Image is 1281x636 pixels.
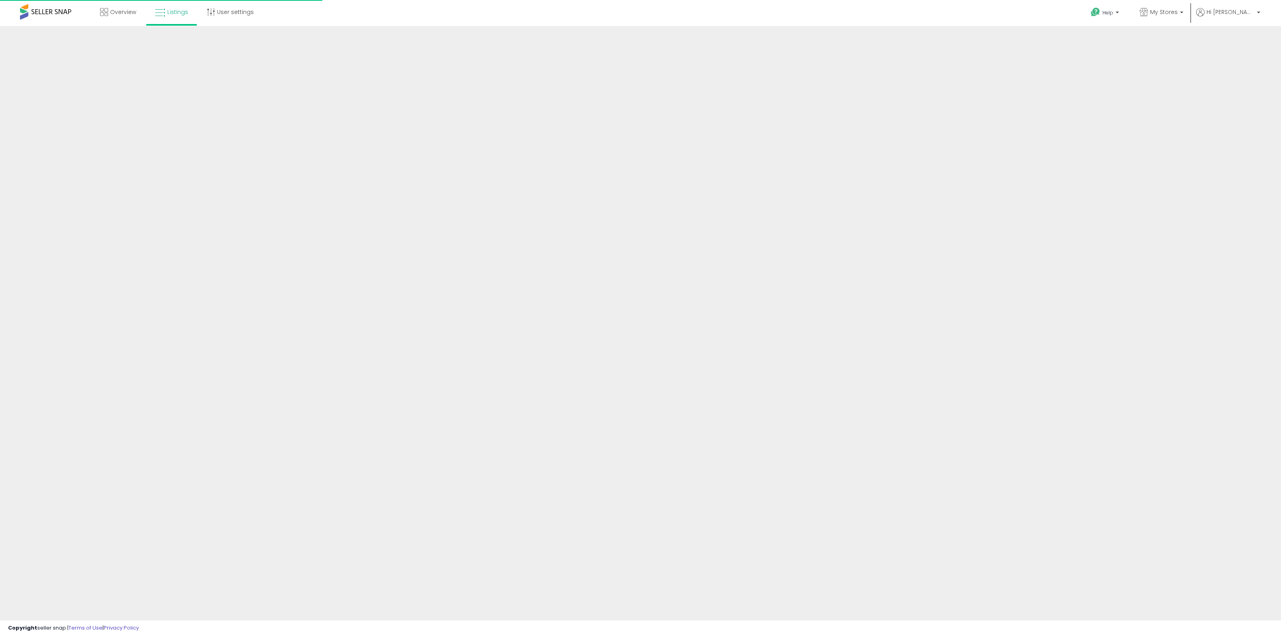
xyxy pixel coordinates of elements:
[110,8,136,16] span: Overview
[167,8,188,16] span: Listings
[1207,8,1255,16] span: Hi [PERSON_NAME]
[1090,7,1100,17] i: Get Help
[1102,9,1113,16] span: Help
[1196,8,1260,26] a: Hi [PERSON_NAME]
[1084,1,1127,26] a: Help
[1150,8,1178,16] span: My Stores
